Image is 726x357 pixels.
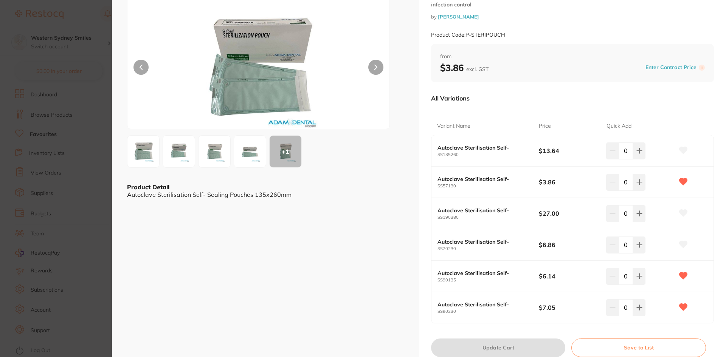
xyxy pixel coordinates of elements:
[437,278,539,283] small: SS90135
[539,122,551,130] p: Price
[236,138,264,165] img: MzAuanBn
[539,178,600,186] b: $3.86
[437,176,529,182] b: Autoclave Sterilisation Self-
[431,338,565,357] button: Update Cart
[437,152,539,157] small: SS135260
[127,183,169,191] b: Product Detail
[431,94,470,102] p: All Variations
[466,66,489,73] span: excl. GST
[437,239,529,245] b: Autoclave Sterilisation Self-
[539,147,600,155] b: $13.64
[431,2,714,8] small: infection control
[201,138,228,165] img: MzgwLmpwZw
[165,138,192,165] img: MzAuanBn
[643,64,699,71] button: Enter Contract Price
[437,145,529,151] b: Autoclave Sterilisation Self-
[270,136,301,167] div: + 1
[437,122,470,130] p: Variant Name
[180,9,337,129] img: MjYwLmpwZw
[127,191,404,198] div: Autoclave Sterilisation Self- Sealing Pouches 135x260mm
[431,14,714,20] small: by
[437,309,539,314] small: SS90230
[539,272,600,280] b: $6.14
[539,303,600,312] b: $7.05
[437,215,539,220] small: SS190380
[699,65,705,71] label: i
[437,184,539,189] small: SS57130
[440,53,705,60] span: from
[437,207,529,213] b: Autoclave Sterilisation Self-
[437,270,529,276] b: Autoclave Sterilisation Self-
[437,246,539,251] small: SS70230
[431,32,505,38] small: Product Code: P-STERIPOUCH
[607,122,631,130] p: Quick Add
[130,138,157,165] img: MjYwLmpwZw
[437,301,529,308] b: Autoclave Sterilisation Self-
[438,14,479,20] a: [PERSON_NAME]
[269,135,302,168] button: +1
[440,62,489,73] b: $3.86
[539,241,600,249] b: $6.86
[539,209,600,218] b: $27.00
[571,338,706,357] button: Save to List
